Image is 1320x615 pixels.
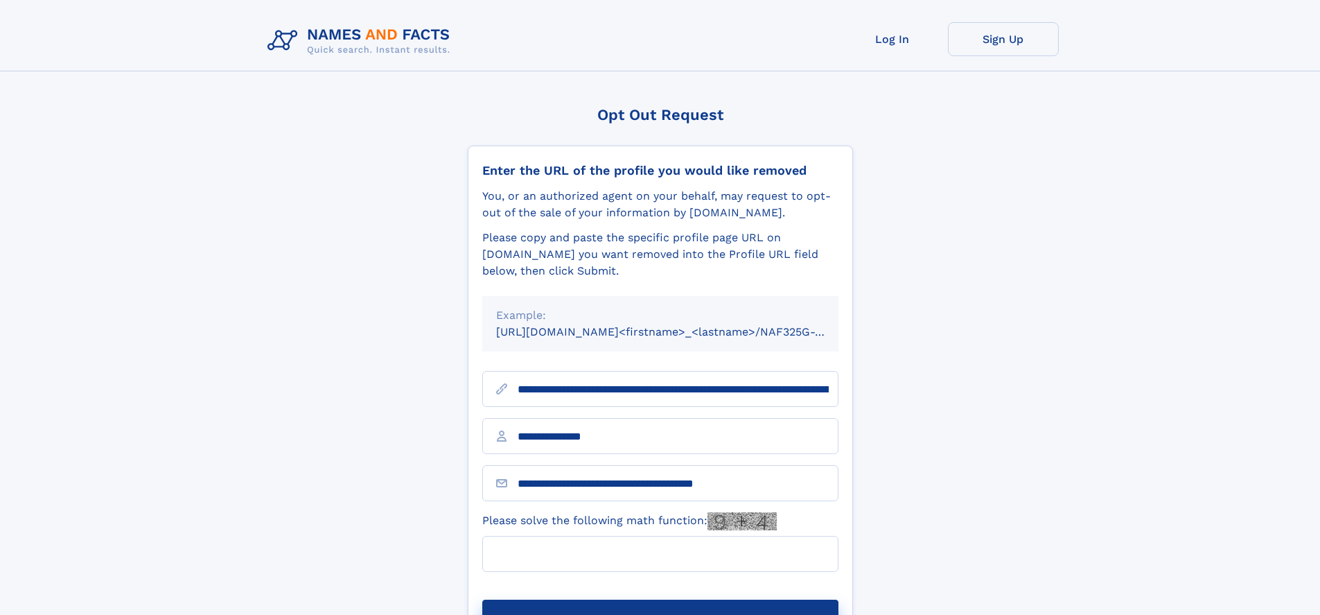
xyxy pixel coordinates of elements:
[482,188,838,221] div: You, or an authorized agent on your behalf, may request to opt-out of the sale of your informatio...
[262,22,461,60] img: Logo Names and Facts
[482,163,838,178] div: Enter the URL of the profile you would like removed
[948,22,1059,56] a: Sign Up
[496,307,825,324] div: Example:
[482,229,838,279] div: Please copy and paste the specific profile page URL on [DOMAIN_NAME] you want removed into the Pr...
[837,22,948,56] a: Log In
[468,106,853,123] div: Opt Out Request
[496,325,865,338] small: [URL][DOMAIN_NAME]<firstname>_<lastname>/NAF325G-xxxxxxxx
[482,512,777,530] label: Please solve the following math function:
